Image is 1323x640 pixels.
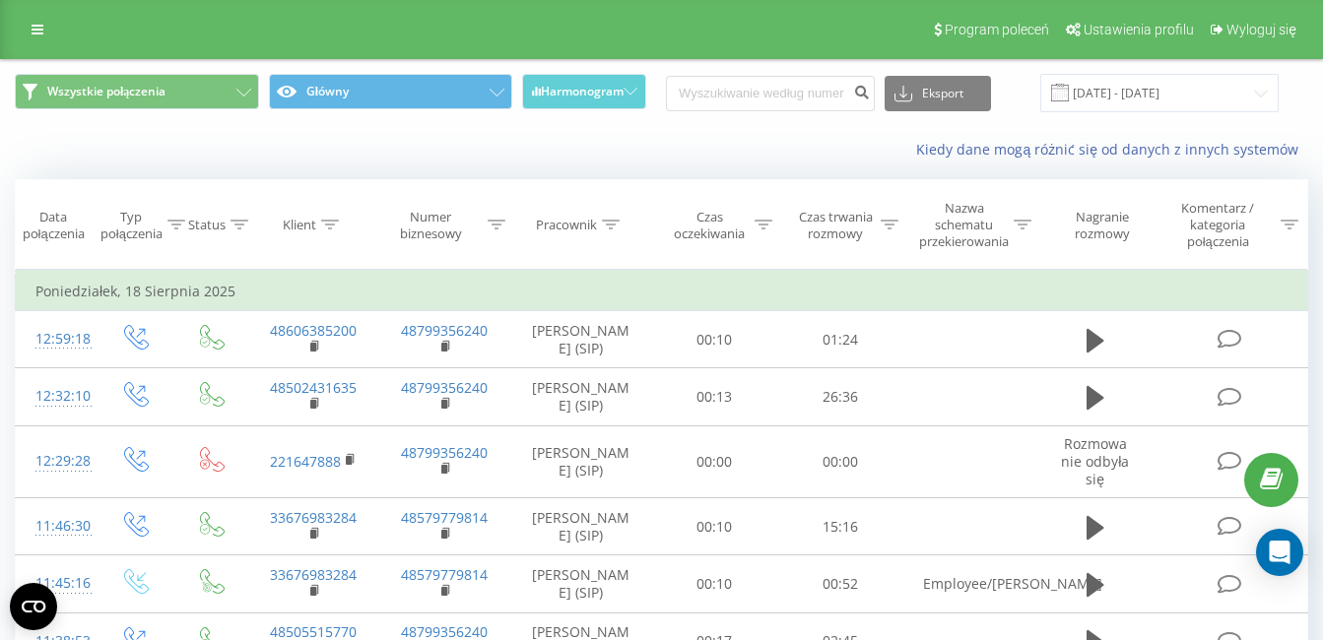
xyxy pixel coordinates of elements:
button: Open CMP widget [10,583,57,630]
button: Harmonogram [522,74,646,109]
div: 11:46:30 [35,507,76,545]
a: 221647888 [270,452,341,471]
td: Employee/[PERSON_NAME] [903,555,1034,612]
div: Open Intercom Messenger [1256,529,1303,576]
a: Kiedy dane mogą różnić się od danych z innych systemów [916,140,1308,159]
a: 48606385200 [270,321,357,340]
td: 01:24 [777,311,903,368]
td: [PERSON_NAME] (SIP) [510,311,651,368]
a: 48799356240 [401,378,488,397]
div: Klient [283,217,316,233]
div: Typ połączenia [100,209,163,242]
td: [PERSON_NAME] (SIP) [510,555,651,612]
div: Komentarz / kategoria połączenia [1160,200,1276,250]
div: Status [188,217,226,233]
input: Wyszukiwanie według numeru [666,76,875,111]
div: Numer biznesowy [379,209,483,242]
a: 48502431635 [270,378,357,397]
span: Program poleceń [945,22,1049,37]
button: Eksport [885,76,991,111]
div: 12:59:18 [35,320,76,358]
div: Data połączenia [16,209,91,242]
div: 12:32:10 [35,377,76,416]
td: 00:00 [777,425,903,498]
div: 12:29:28 [35,442,76,480]
span: Wszystkie połączenia [47,84,165,99]
td: 00:00 [651,425,777,498]
span: Ustawienia profilu [1084,22,1194,37]
a: 48579779814 [401,508,488,527]
a: 48799356240 [401,321,488,340]
a: 48799356240 [401,443,488,462]
a: 33676983284 [270,508,357,527]
td: Poniedziałek, 18 Sierpnia 2025 [16,272,1308,311]
button: Główny [269,74,513,109]
td: 26:36 [777,368,903,425]
div: Nagranie rozmowy [1053,209,1152,242]
td: 00:10 [651,311,777,368]
div: Pracownik [536,217,597,233]
td: [PERSON_NAME] (SIP) [510,368,651,425]
td: [PERSON_NAME] (SIP) [510,425,651,498]
td: 00:10 [651,555,777,612]
span: Rozmowa nie odbyła się [1061,434,1129,488]
div: 11:45:16 [35,564,76,603]
td: 15:16 [777,498,903,555]
span: Wyloguj się [1226,22,1296,37]
span: Harmonogram [541,85,624,98]
td: 00:13 [651,368,777,425]
div: Czas trwania rozmowy [795,209,876,242]
div: Czas oczekiwania [669,209,750,242]
a: 48579779814 [401,565,488,584]
div: Nazwa schematu przekierowania [919,200,1009,250]
a: 33676983284 [270,565,357,584]
td: [PERSON_NAME] (SIP) [510,498,651,555]
td: 00:52 [777,555,903,612]
td: 00:10 [651,498,777,555]
button: Wszystkie połączenia [15,74,259,109]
